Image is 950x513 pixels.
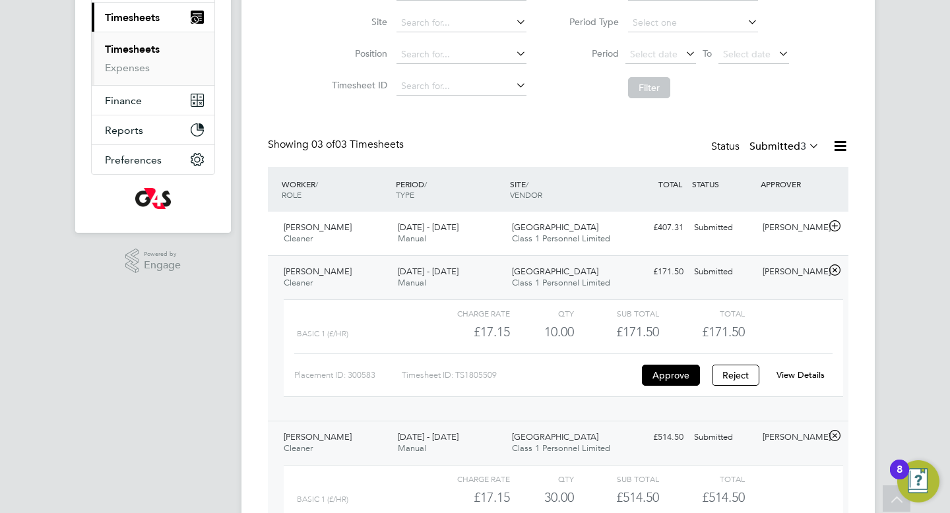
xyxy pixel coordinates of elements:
[396,77,526,96] input: Search for...
[800,140,806,153] span: 3
[659,471,744,487] div: Total
[284,431,352,442] span: [PERSON_NAME]
[574,487,659,508] div: £514.50
[105,61,150,74] a: Expenses
[757,172,826,196] div: APPROVER
[311,138,404,151] span: 03 Timesheets
[328,47,387,59] label: Position
[689,261,757,283] div: Submitted
[702,489,745,505] span: £514.50
[92,115,214,144] button: Reports
[284,277,313,288] span: Cleaner
[144,260,181,271] span: Engage
[284,233,313,244] span: Cleaner
[510,487,574,508] div: 30.00
[699,45,716,62] span: To
[702,324,745,340] span: £171.50
[92,32,214,85] div: Timesheets
[284,222,352,233] span: [PERSON_NAME]
[658,179,682,189] span: TOTAL
[574,321,659,343] div: £171.50
[510,321,574,343] div: 10.00
[92,3,214,32] button: Timesheets
[328,79,387,91] label: Timesheet ID
[398,277,426,288] span: Manual
[897,460,939,502] button: Open Resource Center, 8 new notifications
[512,277,610,288] span: Class 1 Personnel Limited
[396,14,526,32] input: Search for...
[135,188,171,209] img: g4s-logo-retina.png
[105,124,143,136] span: Reports
[315,179,318,189] span: /
[398,431,459,442] span: [DATE] - [DATE]
[282,189,301,200] span: ROLE
[526,179,528,189] span: /
[396,189,414,200] span: TYPE
[398,233,426,244] span: Manual
[559,16,619,28] label: Period Type
[757,427,826,448] div: [PERSON_NAME]
[425,471,510,487] div: Charge rate
[396,45,526,64] input: Search for...
[628,14,758,32] input: Select one
[620,217,689,239] div: £407.31
[425,321,510,343] div: £17.15
[402,365,639,386] div: Timesheet ID: TS1805509
[398,442,426,454] span: Manual
[507,172,621,206] div: SITE
[757,217,826,239] div: [PERSON_NAME]
[105,154,162,166] span: Preferences
[105,94,142,107] span: Finance
[512,233,610,244] span: Class 1 Personnel Limited
[268,138,406,152] div: Showing
[92,145,214,174] button: Preferences
[776,369,825,380] a: View Details
[398,266,459,277] span: [DATE] - [DATE]
[510,305,574,321] div: QTY
[125,249,181,274] a: Powered byEngage
[757,261,826,283] div: [PERSON_NAME]
[512,222,598,233] span: [GEOGRAPHIC_DATA]
[574,471,659,487] div: Sub Total
[512,266,598,277] span: [GEOGRAPHIC_DATA]
[689,427,757,448] div: Submitted
[712,365,759,386] button: Reject
[425,487,510,508] div: £17.15
[425,305,510,321] div: Charge rate
[512,431,598,442] span: [GEOGRAPHIC_DATA]
[105,43,160,55] a: Timesheets
[105,11,160,24] span: Timesheets
[620,427,689,448] div: £514.50
[92,86,214,115] button: Finance
[628,77,670,98] button: Filter
[559,47,619,59] label: Period
[689,172,757,196] div: STATUS
[398,222,459,233] span: [DATE] - [DATE]
[510,189,542,200] span: VENDOR
[328,16,387,28] label: Site
[642,365,700,386] button: Approve
[620,261,689,283] div: £171.50
[393,172,507,206] div: PERIOD
[284,266,352,277] span: [PERSON_NAME]
[897,469,902,487] div: 8
[294,365,402,386] div: Placement ID: 300583
[574,305,659,321] div: Sub Total
[723,48,771,60] span: Select date
[711,138,822,156] div: Status
[659,305,744,321] div: Total
[144,249,181,260] span: Powered by
[311,138,335,151] span: 03 of
[297,495,348,504] span: Basic 1 (£/HR)
[424,179,427,189] span: /
[91,188,215,209] a: Go to home page
[510,471,574,487] div: QTY
[512,442,610,454] span: Class 1 Personnel Limited
[689,217,757,239] div: Submitted
[749,140,819,153] label: Submitted
[630,48,678,60] span: Select date
[297,329,348,338] span: Basic 1 (£/HR)
[284,442,313,454] span: Cleaner
[278,172,393,206] div: WORKER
